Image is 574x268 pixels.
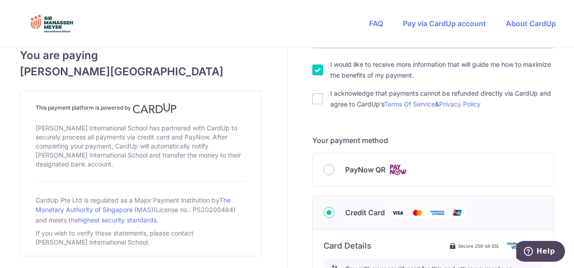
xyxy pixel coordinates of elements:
h5: Your payment method [312,135,554,146]
h4: This payment platform is powered by [36,103,246,114]
div: If you wish to verify these statements, please contact [PERSON_NAME] International School. [36,227,246,249]
label: I acknowledge that payments cannot be refunded directly via CardUp and agree to CardUp’s & [330,88,554,110]
a: About CardUp [506,19,556,28]
img: Union Pay [448,207,466,218]
img: CardUp [133,103,177,114]
label: I would like to receive more information that will guide me how to maximize the benefits of my pa... [330,59,554,81]
span: PayNow QR [345,164,385,175]
span: You are paying [20,47,262,64]
a: Terms Of Service [384,100,435,108]
img: card secure [507,242,543,250]
span: Credit Card [345,207,385,218]
img: American Express [428,207,446,218]
a: Pay via CardUp account [403,19,486,28]
img: Visa [389,207,407,218]
div: CardUp Pte Ltd is regulated as a Major Payment Institution by (License no.: PS20200484) and meets... [36,193,246,227]
div: Credit Card Visa Mastercard American Express Union Pay [324,207,543,218]
span: Secure 256-bit SSL [458,242,500,250]
iframe: Opens a widget where you can find more information [516,241,565,263]
a: highest security standards [78,216,157,224]
img: Mastercard [408,207,426,218]
h6: Card Details [324,240,371,251]
div: [PERSON_NAME] International School has partnered with CardUp to securely process all payments via... [36,122,246,171]
img: Cards logo [389,164,407,176]
span: [PERSON_NAME][GEOGRAPHIC_DATA] [20,64,262,80]
a: Privacy Policy [439,100,481,108]
a: FAQ [369,19,383,28]
div: PayNow QR Cards logo [324,164,543,176]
